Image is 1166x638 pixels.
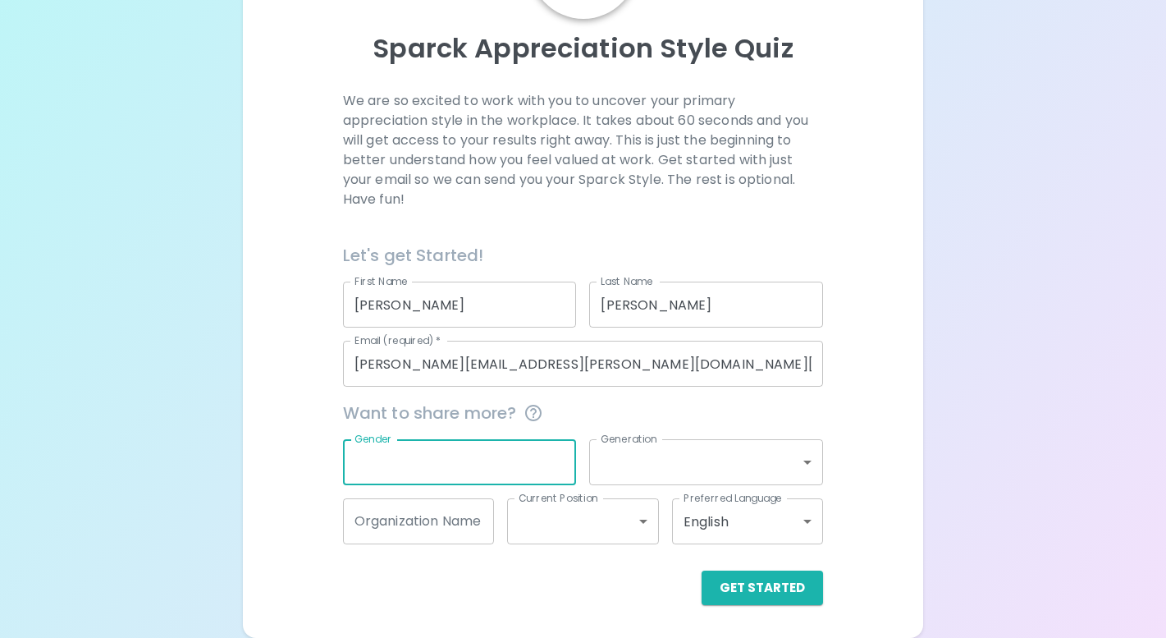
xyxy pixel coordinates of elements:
[601,432,657,446] label: Generation
[601,274,652,288] label: Last Name
[672,498,824,544] div: English
[524,403,543,423] svg: This information is completely confidential and only used for aggregated appreciation studies at ...
[343,400,824,426] span: Want to share more?
[343,91,824,209] p: We are so excited to work with you to uncover your primary appreciation style in the workplace. I...
[702,571,823,605] button: Get Started
[263,32,903,65] p: Sparck Appreciation Style Quiz
[354,432,392,446] label: Gender
[519,491,598,505] label: Current Position
[354,333,441,347] label: Email (required)
[343,242,824,269] h6: Let's get Started!
[684,491,782,505] label: Preferred Language
[354,274,408,288] label: First Name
